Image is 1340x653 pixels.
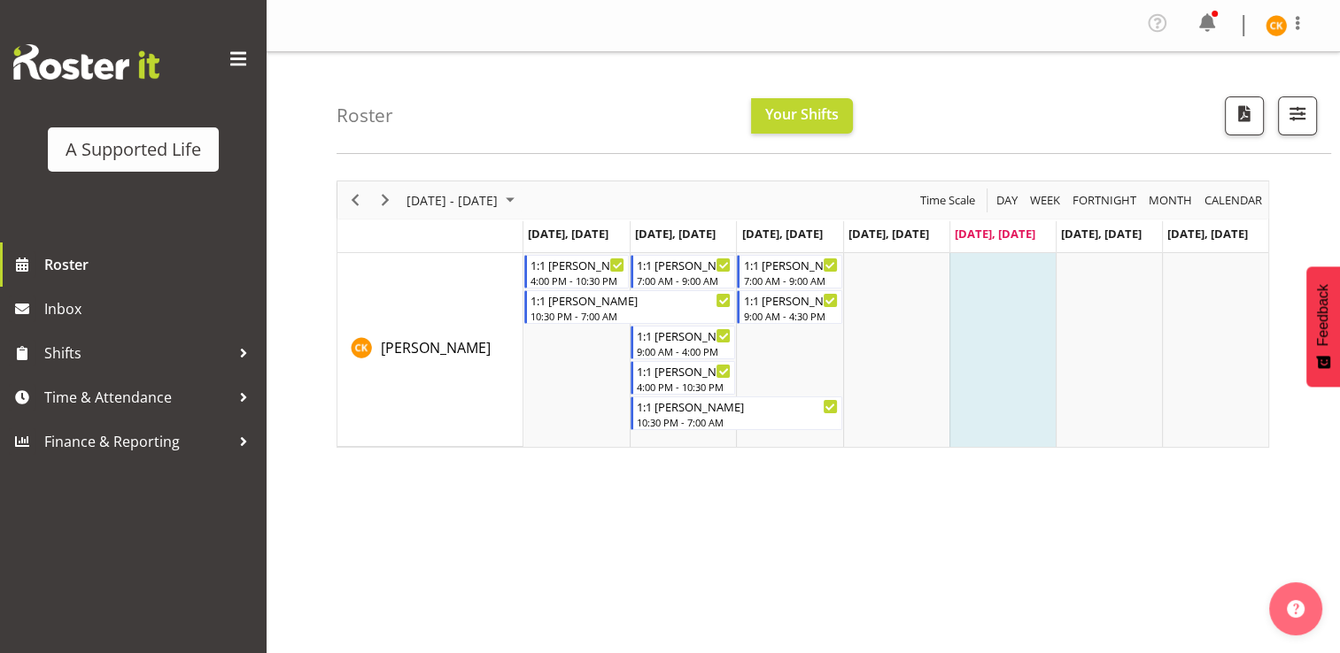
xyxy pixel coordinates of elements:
[1167,226,1248,242] span: [DATE], [DATE]
[631,255,735,288] div: Chahat Khanduja"s event - 1:1 Paul Begin From Tuesday, September 2, 2025 at 7:00:00 AM GMT+12:00 ...
[637,415,837,429] div: 10:30 PM - 7:00 AM
[44,340,230,366] span: Shifts
[637,273,731,288] div: 7:00 AM - 9:00 AM
[637,362,731,380] div: 1:1 [PERSON_NAME]
[1315,284,1331,346] span: Feedback
[743,273,837,288] div: 7:00 AM - 9:00 AM
[743,309,837,323] div: 9:00 AM - 4:30 PM
[44,296,257,322] span: Inbox
[737,255,841,288] div: Chahat Khanduja"s event - 1:1 Paul Begin From Wednesday, September 3, 2025 at 7:00:00 AM GMT+12:0...
[1287,600,1305,618] img: help-xxl-2.png
[524,255,629,288] div: Chahat Khanduja"s event - 1:1 Paul Begin From Monday, September 1, 2025 at 4:00:00 PM GMT+12:00 E...
[531,256,624,273] div: 1:1 [PERSON_NAME]
[637,256,731,273] div: 1:1 [PERSON_NAME]
[531,273,624,288] div: 4:00 PM - 10:30 PM
[337,181,1269,448] div: Timeline Week of September 5, 2025
[741,226,822,242] span: [DATE], [DATE]
[404,189,523,211] button: September 01 - 07, 2025
[848,226,929,242] span: [DATE], [DATE]
[637,397,837,415] div: 1:1 [PERSON_NAME]
[918,189,977,211] span: Time Scale
[405,189,500,211] span: [DATE] - [DATE]
[531,309,731,323] div: 10:30 PM - 7:00 AM
[765,104,839,124] span: Your Shifts
[370,181,400,219] div: Next
[1266,15,1287,36] img: chahat-khanduja11505.jpg
[1070,189,1140,211] button: Fortnight
[1028,189,1062,211] span: Week
[995,189,1019,211] span: Day
[66,136,201,163] div: A Supported Life
[637,326,731,344] div: 1:1 [PERSON_NAME]
[1203,189,1264,211] span: calendar
[743,291,837,309] div: 1:1 [PERSON_NAME]
[44,251,257,278] span: Roster
[340,181,370,219] div: Previous
[1061,226,1142,242] span: [DATE], [DATE]
[631,396,841,430] div: Chahat Khanduja"s event - 1:1 Paul Begin From Tuesday, September 2, 2025 at 10:30:00 PM GMT+12:00...
[1202,189,1266,211] button: Month
[631,361,735,395] div: Chahat Khanduja"s event - 1:1 Paul Begin From Tuesday, September 2, 2025 at 4:00:00 PM GMT+12:00 ...
[955,226,1035,242] span: [DATE], [DATE]
[751,98,853,134] button: Your Shifts
[1027,189,1064,211] button: Timeline Week
[737,290,841,324] div: Chahat Khanduja"s event - 1:1 Paul Begin From Wednesday, September 3, 2025 at 9:00:00 AM GMT+12:0...
[635,226,716,242] span: [DATE], [DATE]
[381,338,491,357] span: [PERSON_NAME]
[44,384,230,411] span: Time & Attendance
[44,428,230,455] span: Finance & Reporting
[337,253,523,447] td: Chahat Khanduja resource
[381,337,491,358] a: [PERSON_NAME]
[631,326,735,359] div: Chahat Khanduja"s event - 1:1 Paul Begin From Tuesday, September 2, 2025 at 9:00:00 AM GMT+12:00 ...
[1146,189,1196,211] button: Timeline Month
[994,189,1021,211] button: Timeline Day
[528,226,608,242] span: [DATE], [DATE]
[344,189,368,211] button: Previous
[743,256,837,273] div: 1:1 [PERSON_NAME]
[637,380,731,394] div: 4:00 PM - 10:30 PM
[637,344,731,358] div: 9:00 AM - 4:00 PM
[1071,189,1138,211] span: Fortnight
[337,105,393,126] h4: Roster
[1278,96,1317,135] button: Filter Shifts
[1225,96,1264,135] button: Download a PDF of the roster according to the set date range.
[523,253,1268,447] table: Timeline Week of September 5, 2025
[1306,266,1340,387] button: Feedback - Show survey
[918,189,979,211] button: Time Scale
[531,291,731,309] div: 1:1 [PERSON_NAME]
[1147,189,1194,211] span: Month
[524,290,735,324] div: Chahat Khanduja"s event - 1:1 Paul Begin From Monday, September 1, 2025 at 10:30:00 PM GMT+12:00 ...
[374,189,398,211] button: Next
[13,44,159,80] img: Rosterit website logo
